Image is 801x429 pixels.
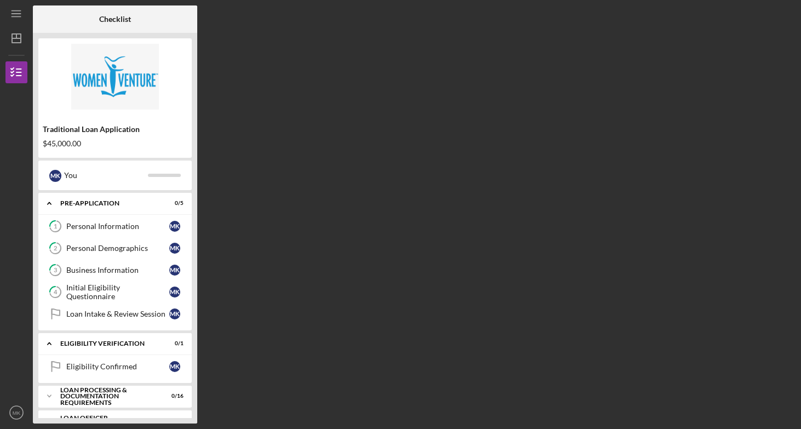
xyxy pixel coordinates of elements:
[66,310,169,318] div: Loan Intake & Review Session
[164,393,184,399] div: 0 / 16
[64,166,148,185] div: You
[66,244,169,253] div: Personal Demographics
[38,44,192,110] img: Product logo
[54,267,57,274] tspan: 3
[66,283,169,301] div: Initial Eligibility Questionnaire
[169,221,180,232] div: M K
[43,125,187,134] div: Traditional Loan Application
[5,402,27,424] button: MK
[54,245,57,252] tspan: 2
[169,243,180,254] div: M K
[66,266,169,274] div: Business Information
[44,303,186,325] a: Loan Intake & Review SessionMK
[60,415,156,427] div: Loan Officer Consultation
[169,287,180,298] div: M K
[169,265,180,276] div: M K
[13,410,21,416] text: MK
[169,308,180,319] div: M K
[164,200,184,207] div: 0 / 5
[66,222,169,231] div: Personal Information
[44,281,186,303] a: 4Initial Eligibility QuestionnaireMK
[44,356,186,377] a: Eligibility ConfirmedMK
[60,200,156,207] div: Pre-Application
[169,361,180,372] div: M K
[66,362,169,371] div: Eligibility Confirmed
[164,417,184,424] div: 0 / 1
[54,223,57,230] tspan: 1
[60,340,156,347] div: Eligibility Verification
[60,387,156,406] div: Loan Processing & Documentation Requirements
[44,237,186,259] a: 2Personal DemographicsMK
[99,15,131,24] b: Checklist
[43,139,187,148] div: $45,000.00
[44,215,186,237] a: 1Personal InformationMK
[54,289,58,296] tspan: 4
[164,340,184,347] div: 0 / 1
[44,259,186,281] a: 3Business InformationMK
[49,170,61,182] div: M K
